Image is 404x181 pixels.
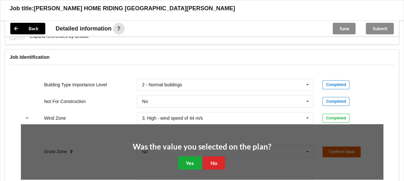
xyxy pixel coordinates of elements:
span: Detailed information [56,26,112,31]
label: Building Type Importance Level [44,82,107,87]
button: reference-toggle [21,112,33,124]
label: Wind Zone [44,116,66,121]
div: Completed [322,97,349,106]
h2: Was the value you selected on the plan? [133,142,271,152]
h3: Job title: [10,5,34,12]
div: Completed [322,114,349,123]
div: 2 - Normal buildings [142,82,182,87]
div: 3. High - wind speed of 44 m/s [142,116,203,120]
h3: [PERSON_NAME] HOME RIDING [GEOGRAPHIC_DATA][PERSON_NAME] [34,5,235,12]
button: No [203,156,225,169]
label: Not For Construction [44,99,85,104]
div: No [142,99,148,104]
h4: Job Identification [10,54,394,60]
div: Completed [322,80,349,89]
button: Back [10,23,45,34]
button: Yes [178,156,202,169]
